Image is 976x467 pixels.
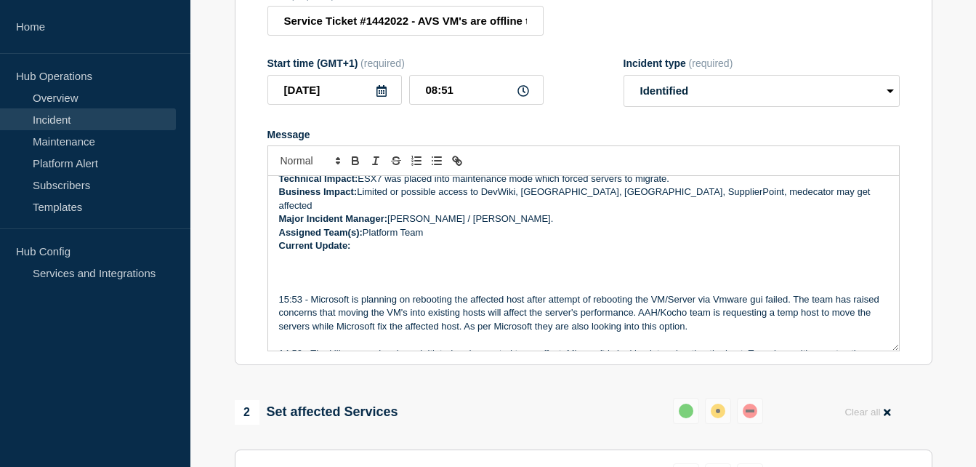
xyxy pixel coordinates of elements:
[679,404,693,418] div: up
[279,293,888,333] p: 15:53 - Microsoft is planning on rebooting the affected host after attempt of rebooting the VM/Se...
[279,347,888,360] p: 14:50 - The kill process has been initiated and executed to no effect. Microsoft is looking into ...
[689,57,733,69] span: (required)
[409,75,544,105] input: HH:MM
[366,152,386,169] button: Toggle italic text
[279,173,358,184] strong: Technical Impact:
[345,152,366,169] button: Toggle bold text
[279,186,358,197] strong: Business Impact:
[386,152,406,169] button: Toggle strikethrough text
[360,57,405,69] span: (required)
[624,75,900,107] select: Incident type
[274,152,345,169] span: Font size
[267,57,544,69] div: Start time (GMT+1)
[836,398,899,426] button: Clear all
[279,213,388,224] strong: Major Incident Manager:
[267,129,900,140] div: Message
[673,398,699,424] button: up
[235,400,259,425] span: 2
[427,152,447,169] button: Toggle bulleted list
[279,226,888,239] p: Platform Team
[279,240,351,251] strong: Current Update:
[737,398,763,424] button: down
[743,404,757,418] div: down
[705,398,731,424] button: affected
[447,152,467,169] button: Toggle link
[406,152,427,169] button: Toggle ordered list
[268,176,899,351] div: Message
[279,172,888,185] p: ESX7 was placed into maintenance mode which forced servers to migrate.
[267,6,544,36] input: Title
[235,400,398,425] div: Set affected Services
[279,185,888,212] p: Limited or possible access to DevWiki, [GEOGRAPHIC_DATA], [GEOGRAPHIC_DATA], SupplierPoint, medec...
[711,404,725,418] div: affected
[279,212,888,225] p: [PERSON_NAME] / [PERSON_NAME].
[267,75,402,105] input: YYYY-MM-DD
[279,227,363,238] strong: Assigned Team(s):
[624,57,900,69] div: Incident type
